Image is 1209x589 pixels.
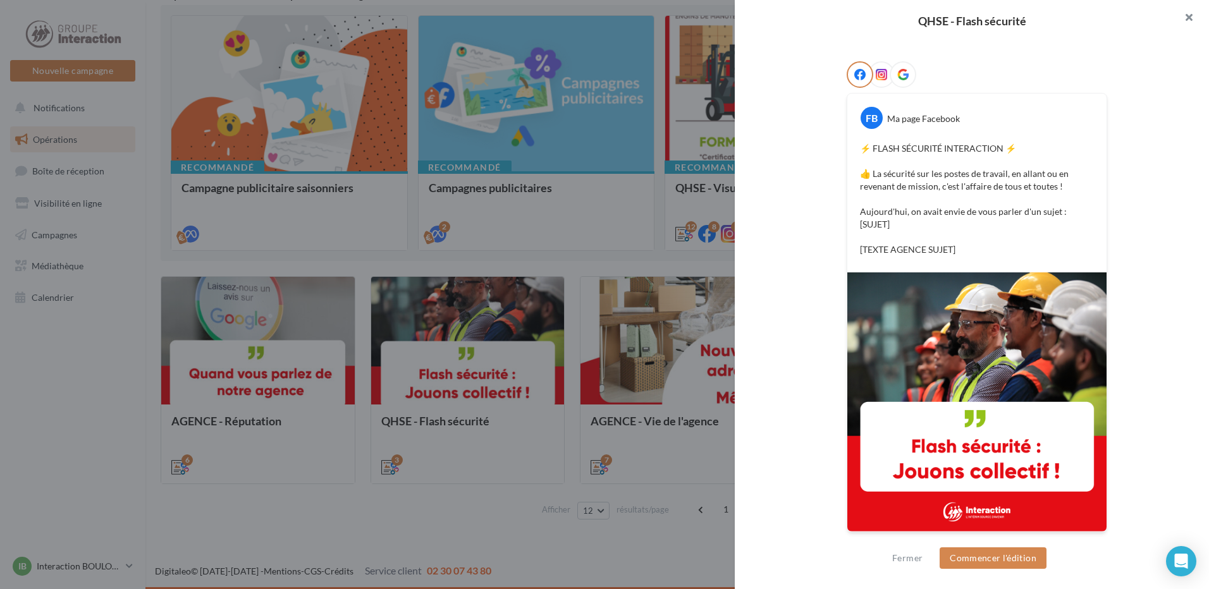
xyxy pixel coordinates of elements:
[940,547,1046,569] button: Commencer l'édition
[860,142,1094,256] p: ⚡️ FLASH SÉCURITÉ INTERACTION ⚡️ 👍 La sécurité sur les postes de travail, en allant ou en revenan...
[755,15,1189,27] div: QHSE - Flash sécurité
[887,112,960,125] div: Ma page Facebook
[861,107,883,129] div: FB
[1166,546,1196,576] div: Open Intercom Messenger
[887,550,928,566] button: Fermer
[847,532,1107,549] div: La prévisualisation est non-contractuelle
